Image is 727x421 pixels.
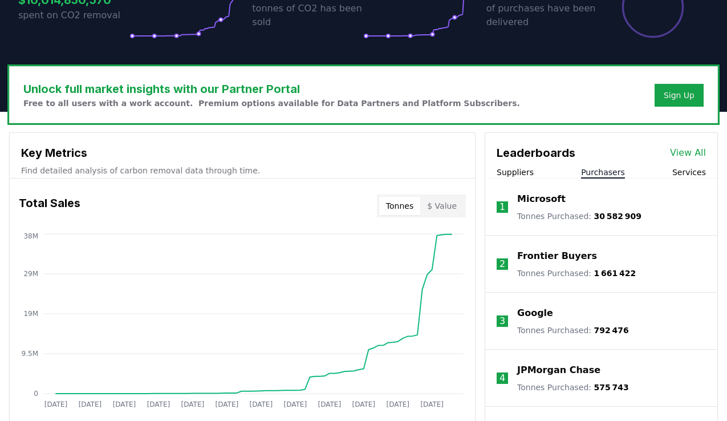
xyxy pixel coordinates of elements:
p: tonnes of CO2 has been sold [252,2,363,29]
tspan: [DATE] [147,400,170,408]
tspan: [DATE] [284,400,307,408]
a: View All [670,146,706,160]
p: 2 [499,257,505,271]
button: Tonnes [379,197,420,215]
tspan: 0 [34,390,38,398]
span: 30 582 909 [594,212,642,221]
tspan: 38M [23,232,38,240]
tspan: [DATE] [352,400,375,408]
tspan: [DATE] [113,400,136,408]
p: spent on CO2 removal [18,9,129,22]
a: Frontier Buyers [517,249,597,263]
tspan: [DATE] [79,400,102,408]
p: 3 [499,314,505,328]
button: $ Value [420,197,464,215]
tspan: [DATE] [250,400,273,408]
tspan: [DATE] [44,400,68,408]
h3: Leaderboards [497,144,575,161]
a: Sign Up [664,90,694,101]
a: Google [517,306,553,320]
button: Services [672,167,706,178]
tspan: [DATE] [181,400,205,408]
button: Sign Up [655,84,704,107]
tspan: [DATE] [420,400,444,408]
a: Microsoft [517,192,566,206]
p: Find detailed analysis of carbon removal data through time. [21,165,464,176]
h3: Key Metrics [21,144,464,161]
p: Tonnes Purchased : [517,325,629,336]
a: JPMorgan Chase [517,363,600,377]
tspan: 19M [23,310,38,318]
tspan: [DATE] [318,400,342,408]
p: of purchases have been delivered [486,2,598,29]
button: Purchasers [581,167,625,178]
tspan: [DATE] [216,400,239,408]
tspan: [DATE] [386,400,409,408]
span: 792 476 [594,326,629,335]
p: Free to all users with a work account. Premium options available for Data Partners and Platform S... [23,98,520,109]
h3: Unlock full market insights with our Partner Portal [23,80,520,98]
span: 575 743 [594,383,629,392]
p: 4 [499,371,505,385]
button: Suppliers [497,167,534,178]
tspan: 29M [23,270,38,278]
p: 1 [499,200,505,214]
span: 1 661 422 [594,269,636,278]
tspan: 9.5M [22,350,38,358]
p: Tonnes Purchased : [517,211,641,222]
p: Tonnes Purchased : [517,268,636,279]
h3: Total Sales [19,195,80,217]
p: Tonnes Purchased : [517,382,629,393]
